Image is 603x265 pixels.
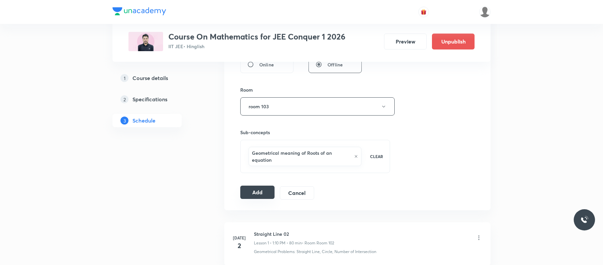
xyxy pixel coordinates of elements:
[132,117,155,125] h5: Schedule
[421,9,427,15] img: avatar
[580,216,588,224] img: ttu
[168,43,345,50] p: IIT JEE • Hinglish
[432,34,475,49] button: Unpublish
[120,117,128,125] p: 3
[240,186,275,199] button: Add
[120,74,128,82] p: 1
[120,95,128,103] p: 2
[254,230,334,237] h6: Straight Line 02
[233,241,246,251] h4: 2
[384,34,427,49] button: Preview
[132,74,168,82] h5: Course details
[132,95,167,103] h5: Specifications
[240,86,253,93] h6: Room
[233,235,246,241] h6: [DATE]
[240,97,395,116] button: room 103
[259,61,274,68] span: Online
[280,186,314,200] button: Cancel
[168,32,345,42] h3: Course On Mathematics for JEE Conquer 1 2026
[240,129,390,136] h6: Sub-concepts
[112,93,203,106] a: 2Specifications
[327,61,343,68] span: Offline
[479,6,491,18] img: aadi Shukla
[302,240,334,246] p: • Room Room 102
[128,32,163,51] img: 8D6A0216-5BD0-49C7-ABF7-140E75CF7344_plus.png
[112,71,203,85] a: 1Course details
[418,7,429,17] button: avatar
[252,149,351,163] h6: Geometrical meaning of Roots of an equation
[254,240,302,246] p: Lesson 1 • 1:10 PM • 80 min
[370,153,383,159] p: CLEAR
[112,7,166,15] img: Company Logo
[112,7,166,17] a: Company Logo
[254,249,376,255] p: Geometrical Problems: Straight Line, Circle, Number of Intersection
